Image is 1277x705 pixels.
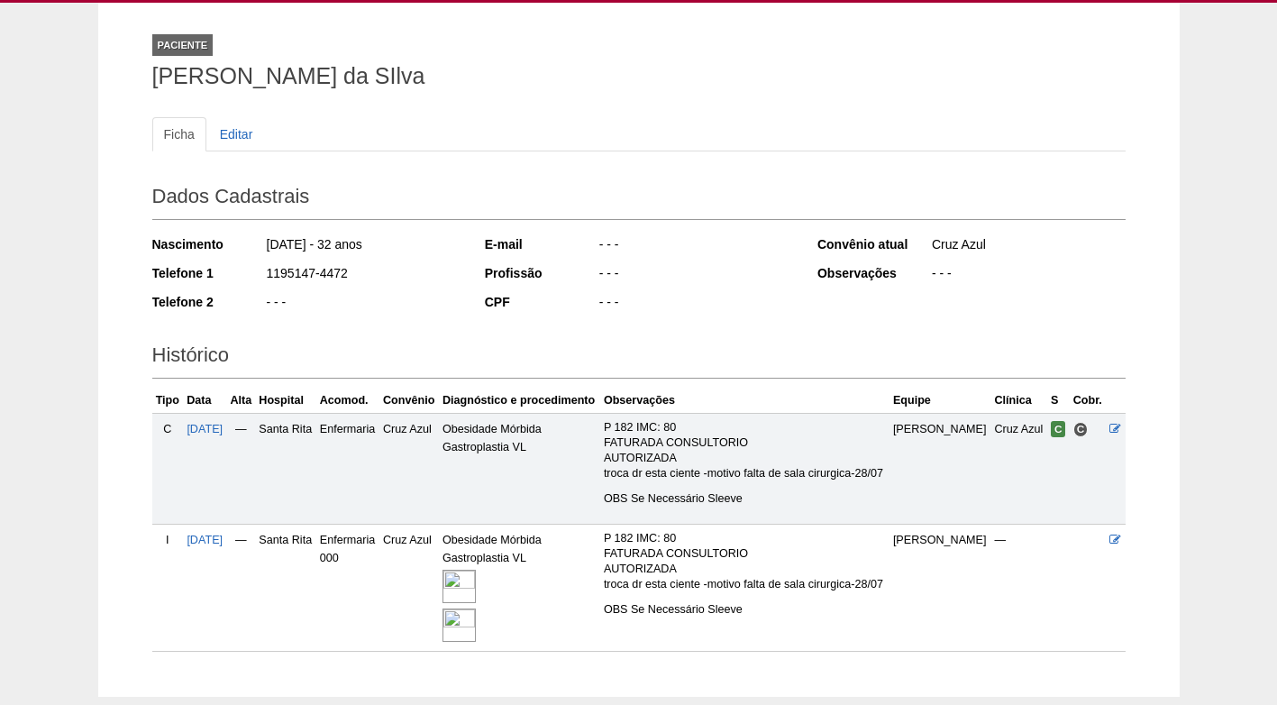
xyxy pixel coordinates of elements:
div: E-mail [485,235,597,253]
div: 1195147-4472 [265,264,461,287]
th: Data [183,388,226,414]
td: — [990,524,1046,651]
td: Cruz Azul [379,524,439,651]
td: — [226,413,255,524]
div: I [156,531,180,549]
td: [PERSON_NAME] [889,524,991,651]
td: Santa Rita [255,413,315,524]
th: Hospital [255,388,315,414]
div: - - - [597,293,793,316]
div: C [156,420,180,438]
th: Cobr. [1070,388,1107,414]
th: Acomod. [316,388,379,414]
span: Confirmada [1051,421,1066,437]
p: OBS Se Necessário Sleeve [604,602,886,618]
p: P 182 IMC: 80 FATURADA CONSULTORIO AUTORIZADA troca dr esta ciente -motivo falta de sala cirurgic... [604,420,886,481]
th: Equipe [889,388,991,414]
div: Telefone 2 [152,293,265,311]
h1: [PERSON_NAME] da SIlva [152,65,1126,87]
h2: Histórico [152,337,1126,379]
th: Tipo [152,388,184,414]
td: Cruz Azul [990,413,1046,524]
td: [PERSON_NAME] [889,413,991,524]
span: Consultório [1073,422,1089,437]
td: Cruz Azul [379,413,439,524]
p: OBS Se Necessário Sleeve [604,491,886,507]
th: Clínica [990,388,1046,414]
th: Alta [226,388,255,414]
div: Cruz Azul [930,235,1126,258]
a: Ficha [152,117,206,151]
div: - - - [597,264,793,287]
div: - - - [930,264,1126,287]
div: Telefone 1 [152,264,265,282]
h2: Dados Cadastrais [152,179,1126,220]
div: [DATE] - 32 anos [265,235,461,258]
div: Nascimento [152,235,265,253]
a: [DATE] [187,534,223,546]
td: Santa Rita [255,524,315,651]
a: [DATE] [187,423,223,435]
div: Convênio atual [817,235,930,253]
td: Obesidade Mórbida Gastroplastia VL [439,413,600,524]
div: - - - [597,235,793,258]
p: P 182 IMC: 80 FATURADA CONSULTORIO AUTORIZADA troca dr esta ciente -motivo falta de sala cirurgic... [604,531,886,592]
th: S [1047,388,1070,414]
td: Enfermaria [316,413,379,524]
div: Profissão [485,264,597,282]
div: - - - [265,293,461,316]
th: Observações [600,388,889,414]
td: Obesidade Mórbida Gastroplastia VL [439,524,600,651]
div: Paciente [152,34,214,56]
div: Observações [817,264,930,282]
th: Convênio [379,388,439,414]
th: Diagnóstico e procedimento [439,388,600,414]
a: Editar [208,117,265,151]
td: Enfermaria 000 [316,524,379,651]
td: — [226,524,255,651]
div: CPF [485,293,597,311]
